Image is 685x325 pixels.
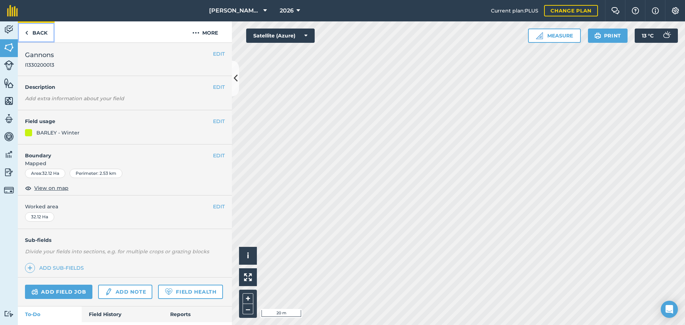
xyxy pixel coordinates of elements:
[661,301,678,318] div: Open Intercom Messenger
[158,285,223,299] a: Field Health
[635,29,678,43] button: 13 °C
[25,169,65,178] div: Area : 32.12 Ha
[659,29,674,43] img: svg+xml;base64,PD94bWwgdmVyc2lvbj0iMS4wIiBlbmNvZGluZz0idXRmLTgiPz4KPCEtLSBHZW5lcmF0b3I6IEFkb2JlIE...
[528,29,581,43] button: Measure
[588,29,628,43] button: Print
[213,203,225,210] button: EDIT
[18,236,232,244] h4: Sub-fields
[105,288,112,296] img: svg+xml;base64,PD94bWwgdmVyc2lvbj0iMS4wIiBlbmNvZGluZz0idXRmLTgiPz4KPCEtLSBHZW5lcmF0b3I6IEFkb2JlIE...
[243,293,253,304] button: +
[246,29,315,43] button: Satellite (Azure)
[652,6,659,15] img: svg+xml;base64,PHN2ZyB4bWxucz0iaHR0cDovL3d3dy53My5vcmcvMjAwMC9zdmciIHdpZHRoPSIxNyIgaGVpZ2h0PSIxNy...
[192,29,199,37] img: svg+xml;base64,PHN2ZyB4bWxucz0iaHR0cDovL3d3dy53My5vcmcvMjAwMC9zdmciIHdpZHRoPSIyMCIgaGVpZ2h0PSIyNC...
[25,212,54,222] div: 32.12 Ha
[18,21,55,42] a: Back
[18,306,82,322] a: To-Do
[4,131,14,142] img: svg+xml;base64,PD94bWwgdmVyc2lvbj0iMS4wIiBlbmNvZGluZz0idXRmLTgiPz4KPCEtLSBHZW5lcmF0b3I6IEFkb2JlIE...
[280,6,294,15] span: 2026
[25,117,213,125] h4: Field usage
[213,152,225,159] button: EDIT
[247,251,249,260] span: i
[18,159,232,167] span: Mapped
[25,263,87,273] a: Add sub-fields
[178,21,232,42] button: More
[631,7,640,14] img: A question mark icon
[4,24,14,35] img: svg+xml;base64,PD94bWwgdmVyc2lvbj0iMS4wIiBlbmNvZGluZz0idXRmLTgiPz4KPCEtLSBHZW5lcmF0b3I6IEFkb2JlIE...
[98,285,152,299] a: Add note
[244,273,252,281] img: Four arrows, one pointing top left, one top right, one bottom right and the last bottom left
[544,5,598,16] a: Change plan
[213,50,225,58] button: EDIT
[34,184,68,192] span: View on map
[4,310,14,317] img: svg+xml;base64,PD94bWwgdmVyc2lvbj0iMS4wIiBlbmNvZGluZz0idXRmLTgiPz4KPCEtLSBHZW5lcmF0b3I6IEFkb2JlIE...
[642,29,654,43] span: 13 ° C
[27,264,32,272] img: svg+xml;base64,PHN2ZyB4bWxucz0iaHR0cDovL3d3dy53My5vcmcvMjAwMC9zdmciIHdpZHRoPSIxNCIgaGVpZ2h0PSIyNC...
[36,129,80,137] div: BARLEY - Winter
[4,42,14,53] img: svg+xml;base64,PHN2ZyB4bWxucz0iaHR0cDovL3d3dy53My5vcmcvMjAwMC9zdmciIHdpZHRoPSI1NiIgaGVpZ2h0PSI2MC...
[239,247,257,265] button: i
[4,185,14,195] img: svg+xml;base64,PD94bWwgdmVyc2lvbj0iMS4wIiBlbmNvZGluZz0idXRmLTgiPz4KPCEtLSBHZW5lcmF0b3I6IEFkb2JlIE...
[213,117,225,125] button: EDIT
[4,78,14,88] img: svg+xml;base64,PHN2ZyB4bWxucz0iaHR0cDovL3d3dy53My5vcmcvMjAwMC9zdmciIHdpZHRoPSI1NiIgaGVpZ2h0PSI2MC...
[18,144,213,159] h4: Boundary
[25,285,92,299] a: Add field job
[25,83,225,91] h4: Description
[536,32,543,39] img: Ruler icon
[594,31,601,40] img: svg+xml;base64,PHN2ZyB4bWxucz0iaHR0cDovL3d3dy53My5vcmcvMjAwMC9zdmciIHdpZHRoPSIxOSIgaGVpZ2h0PSIyNC...
[4,113,14,124] img: svg+xml;base64,PD94bWwgdmVyc2lvbj0iMS4wIiBlbmNvZGluZz0idXRmLTgiPz4KPCEtLSBHZW5lcmF0b3I6IEFkb2JlIE...
[7,5,18,16] img: fieldmargin Logo
[82,306,163,322] a: Field History
[25,61,54,68] span: I1330200013
[4,167,14,178] img: svg+xml;base64,PD94bWwgdmVyc2lvbj0iMS4wIiBlbmNvZGluZz0idXRmLTgiPz4KPCEtLSBHZW5lcmF0b3I6IEFkb2JlIE...
[611,7,620,14] img: Two speech bubbles overlapping with the left bubble in the forefront
[25,50,54,60] span: Gannons
[243,304,253,314] button: –
[209,6,260,15] span: [PERSON_NAME]/ Strawchip I1380189
[25,29,28,37] img: svg+xml;base64,PHN2ZyB4bWxucz0iaHR0cDovL3d3dy53My5vcmcvMjAwMC9zdmciIHdpZHRoPSI5IiBoZWlnaHQ9IjI0Ii...
[25,184,31,192] img: svg+xml;base64,PHN2ZyB4bWxucz0iaHR0cDovL3d3dy53My5vcmcvMjAwMC9zdmciIHdpZHRoPSIxOCIgaGVpZ2h0PSIyNC...
[70,169,122,178] div: Perimeter : 2.53 km
[4,96,14,106] img: svg+xml;base64,PHN2ZyB4bWxucz0iaHR0cDovL3d3dy53My5vcmcvMjAwMC9zdmciIHdpZHRoPSI1NiIgaGVpZ2h0PSI2MC...
[491,7,538,15] span: Current plan : PLUS
[25,203,225,210] span: Worked area
[4,60,14,70] img: svg+xml;base64,PD94bWwgdmVyc2lvbj0iMS4wIiBlbmNvZGluZz0idXRmLTgiPz4KPCEtLSBHZW5lcmF0b3I6IEFkb2JlIE...
[25,248,209,255] em: Divide your fields into sections, e.g. for multiple crops or grazing blocks
[163,306,232,322] a: Reports
[213,83,225,91] button: EDIT
[25,184,68,192] button: View on map
[25,95,124,102] em: Add extra information about your field
[31,288,38,296] img: svg+xml;base64,PD94bWwgdmVyc2lvbj0iMS4wIiBlbmNvZGluZz0idXRmLTgiPz4KPCEtLSBHZW5lcmF0b3I6IEFkb2JlIE...
[671,7,680,14] img: A cog icon
[4,149,14,160] img: svg+xml;base64,PD94bWwgdmVyc2lvbj0iMS4wIiBlbmNvZGluZz0idXRmLTgiPz4KPCEtLSBHZW5lcmF0b3I6IEFkb2JlIE...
